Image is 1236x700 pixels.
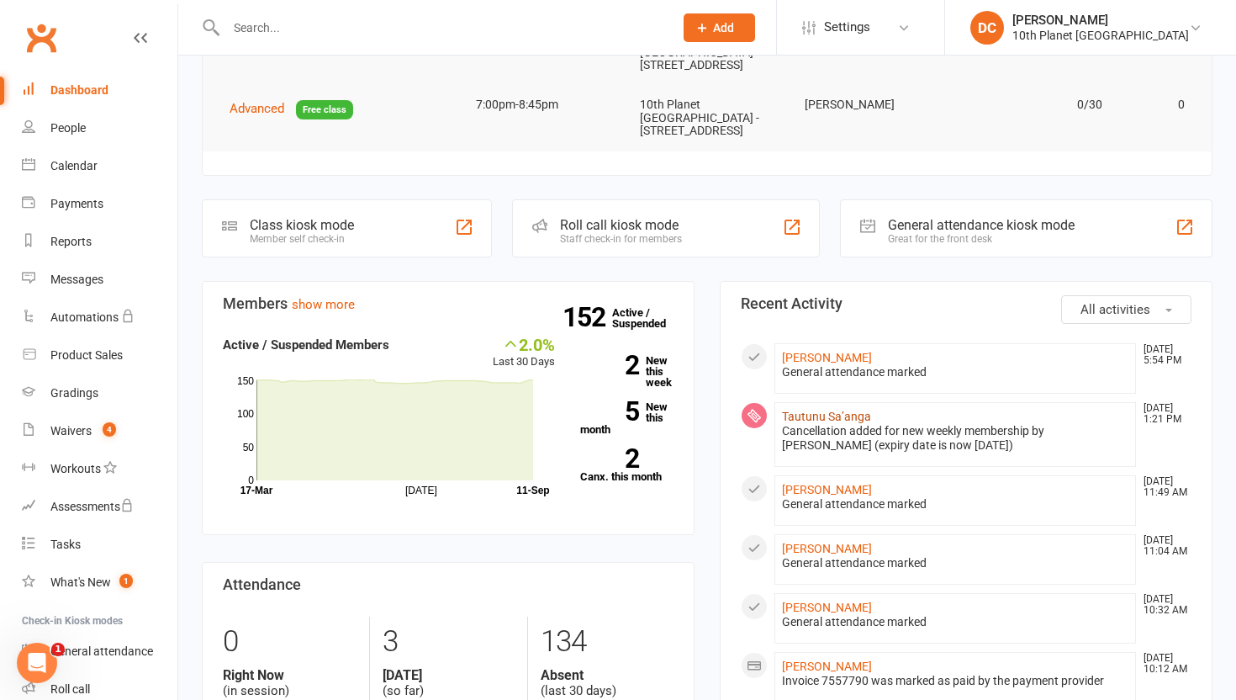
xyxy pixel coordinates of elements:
a: General attendance kiosk mode [22,633,177,671]
div: Workouts [50,462,101,475]
button: AdvancedFree class [230,98,353,119]
a: Messages [22,261,177,299]
a: Assessments [22,488,177,526]
h3: Members [223,295,673,312]
div: Payments [50,197,103,210]
a: Tautunu Sa’anga [782,410,871,423]
h3: Attendance [223,576,673,593]
div: Reports [50,235,92,248]
div: People [50,121,86,135]
td: 0/30 [953,85,1117,125]
h3: Recent Activity [741,295,1191,312]
a: [PERSON_NAME] [782,351,872,364]
div: Assessments [50,500,134,513]
a: Gradings [22,374,177,412]
div: 3 [383,617,515,667]
span: 1 [119,574,133,588]
div: General attendance [50,644,153,658]
a: [PERSON_NAME] [782,660,872,673]
a: 5New this month [580,401,674,435]
strong: Absent [541,667,673,683]
td: [PERSON_NAME] [790,85,953,125]
div: General attendance marked [782,497,1128,512]
time: [DATE] 1:21 PM [1135,403,1191,425]
button: All activities [1061,295,1191,324]
strong: 5 [580,399,639,424]
div: Product Sales [50,348,123,362]
td: 10th Planet [GEOGRAPHIC_DATA] - [STREET_ADDRESS] [625,85,789,151]
div: General attendance marked [782,365,1128,379]
a: Dashboard [22,72,177,109]
div: Class kiosk mode [250,217,354,233]
div: Gradings [50,386,98,400]
div: Messages [50,273,103,286]
time: [DATE] 10:32 AM [1135,594,1191,616]
div: Calendar [50,159,98,172]
div: 10th Planet [GEOGRAPHIC_DATA] [1012,28,1189,43]
span: All activities [1080,302,1150,317]
td: 0 [1117,85,1200,125]
span: 4 [103,422,116,437]
span: 1 [51,643,65,656]
div: 2.0% [493,335,555,353]
div: Member self check-in [250,233,354,245]
a: People [22,109,177,147]
time: [DATE] 5:54 PM [1135,344,1191,366]
span: Add [713,21,734,34]
div: Staff check-in for members [560,233,682,245]
strong: 2 [580,353,639,378]
div: (so far) [383,667,515,699]
div: 0 [223,617,357,667]
a: What's New1 [22,564,177,602]
a: Automations [22,299,177,337]
strong: 2 [580,446,639,471]
a: Calendar [22,147,177,185]
time: [DATE] 11:04 AM [1135,535,1191,557]
time: [DATE] 11:49 AM [1135,476,1191,498]
strong: Right Now [223,667,357,683]
div: Dashboard [50,83,108,97]
a: Reports [22,223,177,261]
a: [PERSON_NAME] [782,542,872,555]
div: 134 [541,617,673,667]
div: Automations [50,310,119,324]
input: Search... [221,16,662,40]
div: [PERSON_NAME] [1012,13,1189,28]
a: 152Active / Suspended [612,294,686,342]
a: 2Canx. this month [580,448,674,482]
a: Tasks [22,526,177,564]
a: 2New this week [580,355,674,388]
time: [DATE] 10:12 AM [1135,653,1191,675]
button: Add [684,13,755,42]
div: Tasks [50,538,81,551]
a: [PERSON_NAME] [782,601,872,614]
span: Free class [296,100,353,119]
iframe: Intercom live chat [17,643,57,683]
a: Waivers 4 [22,412,177,450]
strong: Active / Suspended Members [223,337,389,353]
div: DC [970,11,1004,45]
a: Payments [22,185,177,223]
div: Last 30 Days [493,335,555,371]
span: Settings [824,8,870,46]
span: Advanced [230,101,284,116]
div: General attendance kiosk mode [888,217,1075,233]
a: Product Sales [22,337,177,374]
a: Workouts [22,450,177,488]
div: Cancellation added for new weekly membership by [PERSON_NAME] (expiry date is now [DATE]) [782,424,1128,453]
div: Invoice 7557790 was marked as paid by the payment provider [782,674,1128,688]
div: Roll call kiosk mode [560,217,682,233]
a: Clubworx [20,17,62,59]
div: (last 30 days) [541,667,673,699]
a: show more [292,297,355,312]
div: Great for the front desk [888,233,1075,245]
strong: 152 [563,305,612,330]
div: (in session) [223,667,357,699]
div: Waivers [50,424,92,437]
td: 7:00pm-8:45pm [461,85,625,125]
div: General attendance marked [782,556,1128,570]
div: Roll call [50,682,90,696]
strong: [DATE] [383,667,515,683]
div: General attendance marked [782,615,1128,629]
a: [PERSON_NAME] [782,483,872,496]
